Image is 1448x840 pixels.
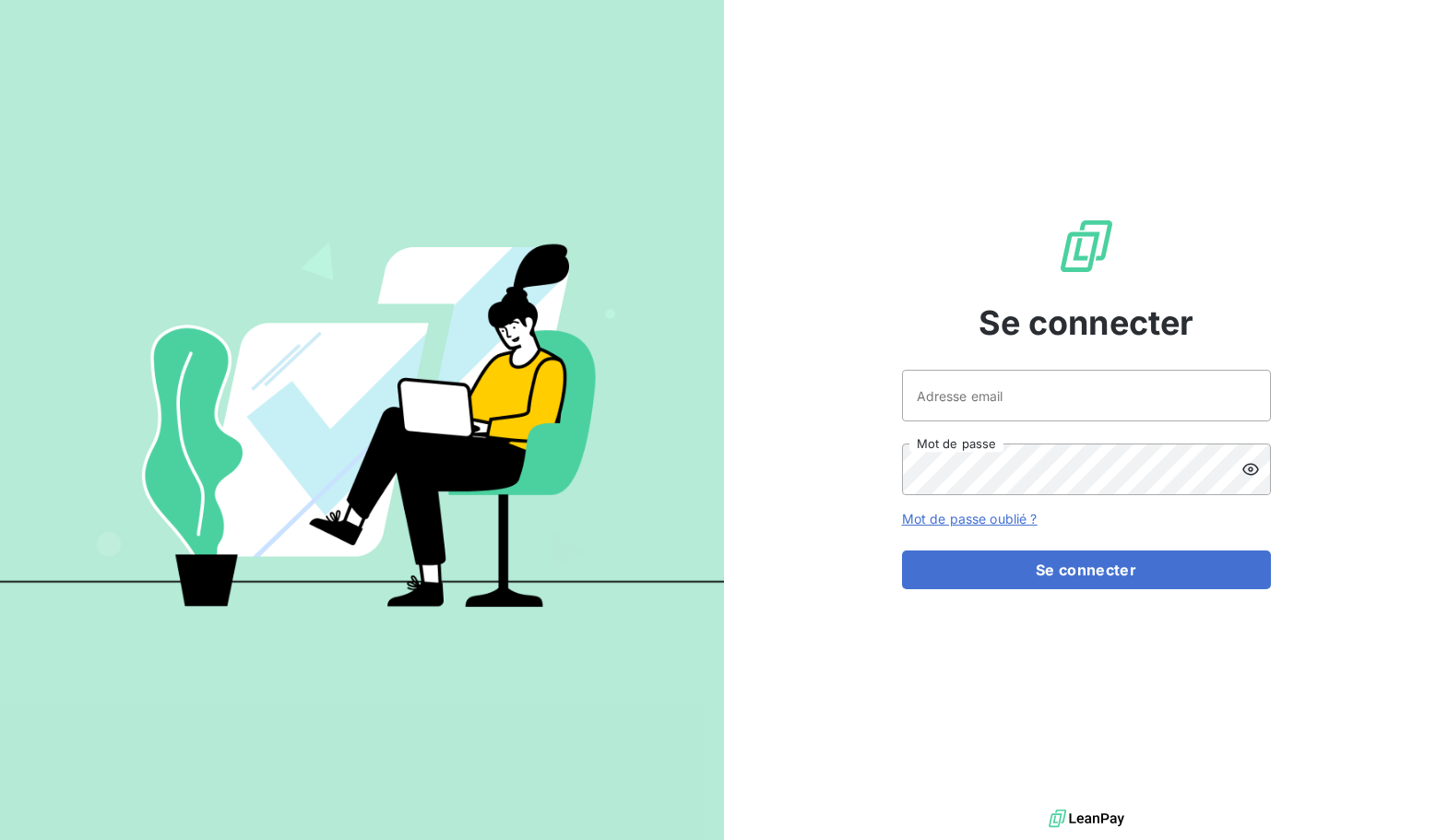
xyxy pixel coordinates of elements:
[1057,217,1116,276] img: Logo LeanPay
[902,370,1271,421] input: placeholder
[902,550,1271,589] button: Se connecter
[979,298,1194,348] span: Se connecter
[902,511,1038,526] a: Mot de passe oublié ?
[1049,805,1124,833] img: logo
